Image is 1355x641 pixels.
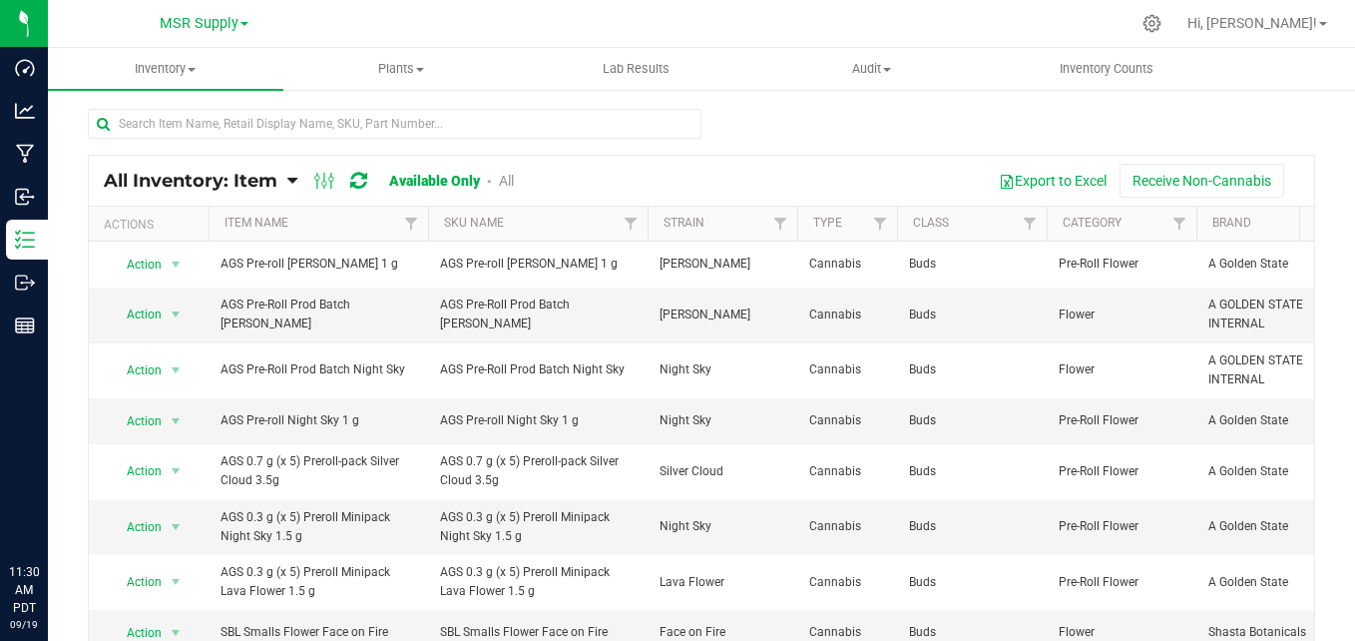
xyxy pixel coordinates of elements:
[1139,14,1164,33] div: Manage settings
[225,216,288,230] a: Item Name
[909,411,1035,430] span: Buds
[499,173,514,189] a: All
[1059,360,1184,379] span: Flower
[1059,411,1184,430] span: Pre-Roll Flower
[1208,573,1334,592] span: A Golden State
[909,517,1035,536] span: Buds
[753,48,989,90] a: Audit
[164,457,189,485] span: select
[519,48,754,90] a: Lab Results
[221,563,416,601] span: AGS 0.3 g (x 5) Preroll Minipack Lava Flower 1.5 g
[109,356,163,384] span: Action
[221,255,416,274] span: AGS Pre-roll [PERSON_NAME] 1 g
[221,452,416,490] span: AGS 0.7 g (x 5) Preroll-pack Silver Cloud 3.5g
[440,255,636,274] span: AGS Pre-roll [PERSON_NAME] 1 g
[660,462,785,481] span: Silver Cloud
[1063,216,1122,230] a: Category
[1208,296,1334,333] span: A GOLDEN STATE INTERNAL
[164,251,189,279] span: select
[440,360,636,379] span: AGS Pre-Roll Prod Batch Night Sky
[15,187,35,207] inline-svg: Inbound
[221,296,416,333] span: AGS Pre-Roll Prod Batch [PERSON_NAME]
[1163,207,1196,241] a: Filter
[444,216,504,230] a: SKU Name
[809,517,885,536] span: Cannabis
[221,411,416,430] span: AGS Pre-roll Night Sky 1 g
[1033,60,1180,78] span: Inventory Counts
[9,563,39,617] p: 11:30 AM PDT
[9,617,39,632] p: 09/19
[864,207,897,241] a: Filter
[15,58,35,78] inline-svg: Dashboard
[15,101,35,121] inline-svg: Analytics
[1208,517,1334,536] span: A Golden State
[664,216,704,230] a: Strain
[809,462,885,481] span: Cannabis
[909,255,1035,274] span: Buds
[15,273,35,293] inline-svg: Outbound
[389,173,480,189] a: Available Only
[913,216,949,230] a: Class
[660,517,785,536] span: Night Sky
[104,170,277,192] span: All Inventory: Item
[164,301,189,328] span: select
[221,508,416,546] span: AGS 0.3 g (x 5) Preroll Minipack Night Sky 1.5 g
[660,306,785,324] span: [PERSON_NAME]
[440,508,636,546] span: AGS 0.3 g (x 5) Preroll Minipack Night Sky 1.5 g
[1212,216,1251,230] a: Brand
[440,563,636,601] span: AGS 0.3 g (x 5) Preroll Minipack Lava Flower 1.5 g
[15,230,35,250] inline-svg: Inventory
[1059,306,1184,324] span: Flower
[660,255,785,274] span: [PERSON_NAME]
[1208,411,1334,430] span: A Golden State
[15,144,35,164] inline-svg: Manufacturing
[660,360,785,379] span: Night Sky
[1059,517,1184,536] span: Pre-Roll Flower
[615,207,648,241] a: Filter
[109,568,163,596] span: Action
[164,513,189,541] span: select
[160,15,238,32] span: MSR Supply
[164,407,189,435] span: select
[1187,15,1317,31] span: Hi, [PERSON_NAME]!
[909,306,1035,324] span: Buds
[1059,573,1184,592] span: Pre-Roll Flower
[909,573,1035,592] span: Buds
[164,356,189,384] span: select
[1059,462,1184,481] span: Pre-Roll Flower
[1014,207,1047,241] a: Filter
[109,251,163,279] span: Action
[1059,255,1184,274] span: Pre-Roll Flower
[395,207,428,241] a: Filter
[754,60,988,78] span: Audit
[284,60,518,78] span: Plants
[59,478,83,502] iframe: Resource center unread badge
[440,452,636,490] span: AGS 0.7 g (x 5) Preroll-pack Silver Cloud 3.5g
[221,360,416,379] span: AGS Pre-Roll Prod Batch Night Sky
[1208,351,1334,389] span: A GOLDEN STATE INTERNAL
[576,60,696,78] span: Lab Results
[986,164,1120,198] button: Export to Excel
[764,207,797,241] a: Filter
[48,60,283,78] span: Inventory
[109,301,163,328] span: Action
[809,411,885,430] span: Cannabis
[104,218,201,232] div: Actions
[809,360,885,379] span: Cannabis
[809,255,885,274] span: Cannabis
[109,457,163,485] span: Action
[1120,164,1284,198] button: Receive Non-Cannabis
[88,109,701,139] input: Search Item Name, Retail Display Name, SKU, Part Number...
[164,568,189,596] span: select
[20,481,80,541] iframe: Resource center
[109,407,163,435] span: Action
[660,573,785,592] span: Lava Flower
[440,411,636,430] span: AGS Pre-roll Night Sky 1 g
[989,48,1224,90] a: Inventory Counts
[440,296,636,333] span: AGS Pre-Roll Prod Batch [PERSON_NAME]
[104,170,287,192] a: All Inventory: Item
[109,513,163,541] span: Action
[283,48,519,90] a: Plants
[660,411,785,430] span: Night Sky
[909,462,1035,481] span: Buds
